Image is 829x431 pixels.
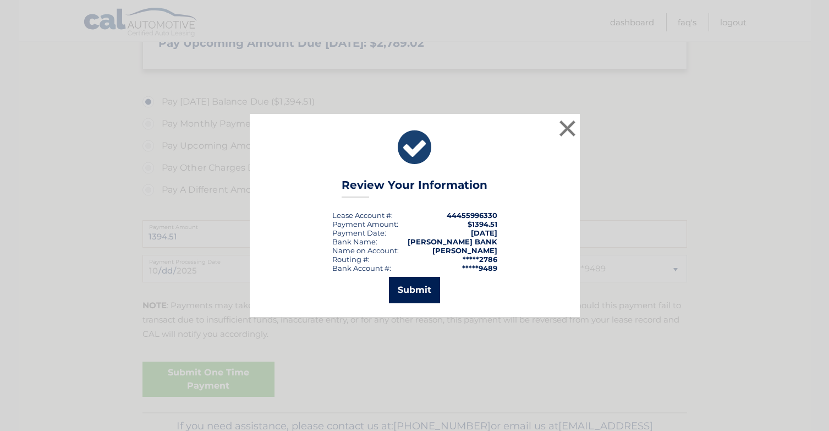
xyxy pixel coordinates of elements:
[332,237,377,246] div: Bank Name:
[332,220,398,228] div: Payment Amount:
[389,277,440,303] button: Submit
[332,228,386,237] div: :
[332,246,399,255] div: Name on Account:
[471,228,497,237] span: [DATE]
[557,117,579,139] button: ×
[332,255,370,264] div: Routing #:
[468,220,497,228] span: $1394.51
[447,211,497,220] strong: 44455996330
[332,264,391,272] div: Bank Account #:
[342,178,487,198] h3: Review Your Information
[332,211,393,220] div: Lease Account #:
[408,237,497,246] strong: [PERSON_NAME] BANK
[432,246,497,255] strong: [PERSON_NAME]
[332,228,385,237] span: Payment Date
